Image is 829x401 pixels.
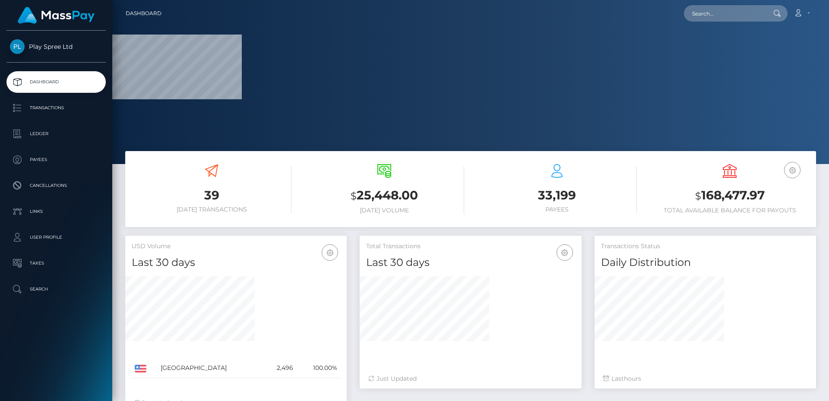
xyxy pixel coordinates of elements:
p: Links [10,205,102,218]
h4: Daily Distribution [601,255,810,270]
a: Dashboard [6,71,106,93]
div: Last hours [603,374,807,383]
small: $ [351,190,357,202]
small: $ [695,190,701,202]
h5: Total Transactions [366,242,575,251]
h5: USD Volume [132,242,340,251]
a: Payees [6,149,106,171]
h5: Transactions Status [601,242,810,251]
p: Search [10,283,102,296]
a: Transactions [6,97,106,119]
h6: [DATE] Transactions [132,206,291,213]
p: Payees [10,153,102,166]
td: [GEOGRAPHIC_DATA] [158,358,263,378]
p: Ledger [10,127,102,140]
p: Taxes [10,257,102,270]
h6: Payees [477,206,637,213]
h3: 25,448.00 [304,187,464,205]
td: 100.00% [296,358,341,378]
img: MassPay Logo [18,7,95,24]
div: Just Updated [368,374,573,383]
h4: Last 30 days [132,255,340,270]
input: Search... [684,5,765,22]
p: Dashboard [10,76,102,88]
td: 2,496 [263,358,296,378]
img: Play Spree Ltd [10,39,25,54]
a: Links [6,201,106,222]
a: Taxes [6,253,106,274]
a: Ledger [6,123,106,145]
p: Transactions [10,101,102,114]
h3: 168,477.97 [650,187,810,205]
a: Search [6,278,106,300]
span: Play Spree Ltd [6,43,106,51]
a: User Profile [6,227,106,248]
h3: 39 [132,187,291,204]
p: User Profile [10,231,102,244]
p: Cancellations [10,179,102,192]
a: Dashboard [126,4,161,22]
h6: [DATE] Volume [304,207,464,214]
h6: Total Available Balance for Payouts [650,207,810,214]
a: Cancellations [6,175,106,196]
h4: Last 30 days [366,255,575,270]
img: US.png [135,365,146,373]
h3: 33,199 [477,187,637,204]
